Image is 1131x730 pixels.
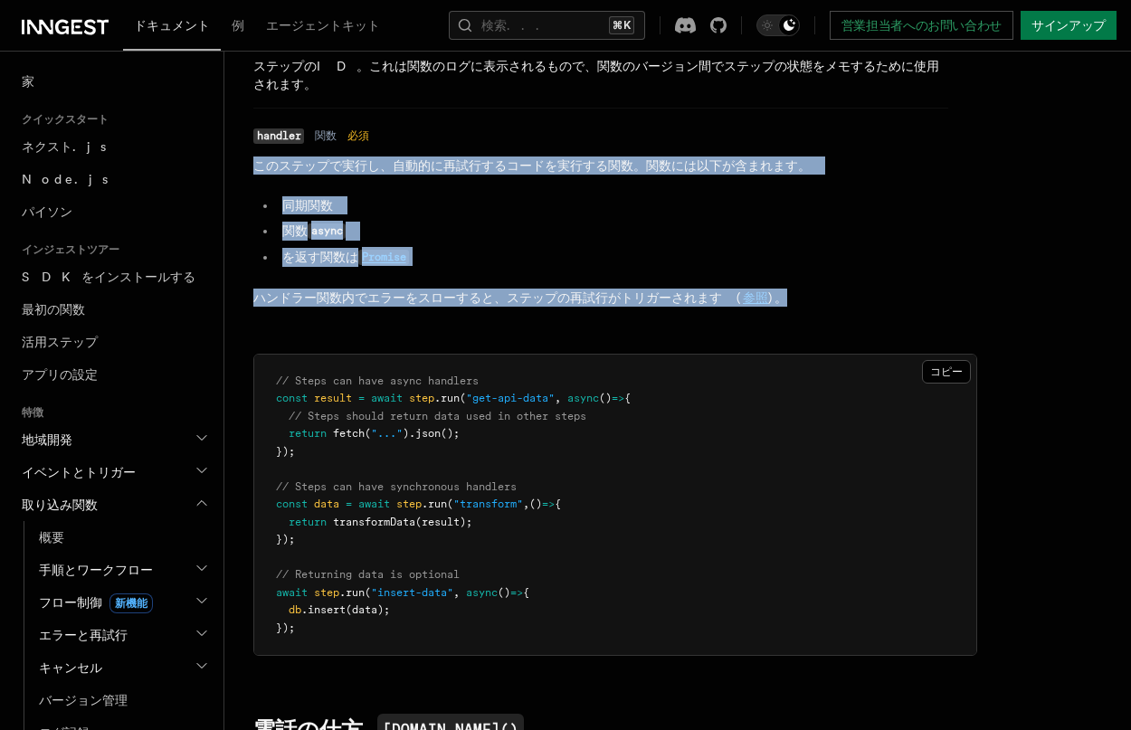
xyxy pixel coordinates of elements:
span: }); [276,445,295,458]
span: = [346,498,352,510]
span: () [498,586,510,599]
span: .json [409,427,441,440]
font: バージョン管理 [39,693,128,707]
font: 営業担当者へのお問い合わせ [841,18,1002,33]
font: ステップのID。これは関数のログに表示されるもので、関数のバージョン間でステップの状態をメモするために使用されます。 [253,59,939,91]
font: 必須 [347,129,369,142]
code: handler [253,128,304,144]
span: result [314,392,352,404]
a: 最初の関数 [14,293,213,326]
span: .insert [301,603,346,616]
font: インジェストツアー [22,243,119,256]
span: await [358,498,390,510]
span: () [529,498,542,510]
font: 取り込み関数 [22,498,98,512]
span: (data); [346,603,390,616]
span: .run [422,498,447,510]
font: SDKをインストールする [22,270,195,284]
span: , [555,392,561,404]
a: パイソン [14,195,213,228]
span: , [453,586,460,599]
span: // Steps should return data used in other steps [289,410,586,422]
font: 概要 [39,530,64,545]
a: サインアップ [1021,11,1117,40]
span: "transform" [453,498,523,510]
font: 同期関数 [282,198,333,213]
a: 家 [14,65,213,98]
font: ネクスト.js [22,139,106,154]
font: エラーと再試行 [39,628,128,642]
button: コピー [922,360,971,384]
span: => [612,392,624,404]
font: パイソン [22,204,72,219]
font: 関数 [282,223,308,238]
a: Promise [358,250,409,264]
font: 家 [22,74,34,89]
span: ( [365,586,371,599]
font: 新機能 [115,597,147,610]
span: step [409,392,434,404]
span: const [276,498,308,510]
span: { [555,498,561,510]
span: return [289,516,327,528]
span: "get-api-data" [466,392,555,404]
span: ) [403,427,409,440]
font: イベントとトリガー [22,465,136,479]
span: .run [339,586,365,599]
a: 営業担当者へのお問い合わせ [830,11,1013,40]
span: ( [447,498,453,510]
a: ドキュメント [123,5,221,51]
span: => [542,498,555,510]
font: 例 [232,18,244,33]
font: クイックスタート [22,113,109,126]
font: 最初の関数 [22,302,85,317]
span: }); [276,621,295,634]
font: 手順とワークフロー [39,563,153,577]
span: , [523,498,529,510]
a: 概要 [32,521,213,554]
a: アプリの設定 [14,358,213,391]
span: { [523,586,529,599]
button: 手順とワークフロー [32,554,213,586]
span: "..." [371,427,403,440]
button: フロー制御新機能 [32,586,213,619]
code: Promise [358,250,409,265]
font: 活用ステップ [22,335,98,349]
a: Node.js [14,163,213,195]
span: data [314,498,339,510]
button: イベントとトリガー [14,456,213,488]
span: // Returning data is optional [276,568,460,581]
span: { [624,392,631,404]
span: () [599,392,612,404]
a: 例 [221,5,255,49]
span: step [396,498,422,510]
button: キャンセル [32,651,213,684]
span: (); [441,427,460,440]
font: を返す関数は [282,250,358,264]
font: エージェントキット [266,18,380,33]
span: async [567,392,599,404]
span: await [276,586,308,599]
a: バージョン管理 [32,684,213,716]
button: 検索...⌘K [449,11,645,40]
span: const [276,392,308,404]
span: ( [365,427,371,440]
span: db [289,603,301,616]
span: await [371,392,403,404]
button: 取り込み関数 [14,488,213,521]
font: 地域開発 [22,432,72,447]
a: ネクスト.js [14,130,213,163]
a: 参照 [743,290,768,305]
font: 検索... [481,18,550,33]
a: エージェントキット [255,5,391,49]
font: フロー制御 [39,595,102,610]
span: }); [276,533,295,545]
font: 関数 [315,129,337,142]
font: このステップで実行し、自動的に再試行するコードを実行する関数。関数には以下が含まれます。 [253,158,811,173]
font: キャンセル [39,660,102,675]
font: サインアップ [1031,18,1106,33]
span: // Steps can have async handlers [276,374,479,387]
span: return [289,427,327,440]
span: // Steps can have synchronous handlers [276,480,517,493]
